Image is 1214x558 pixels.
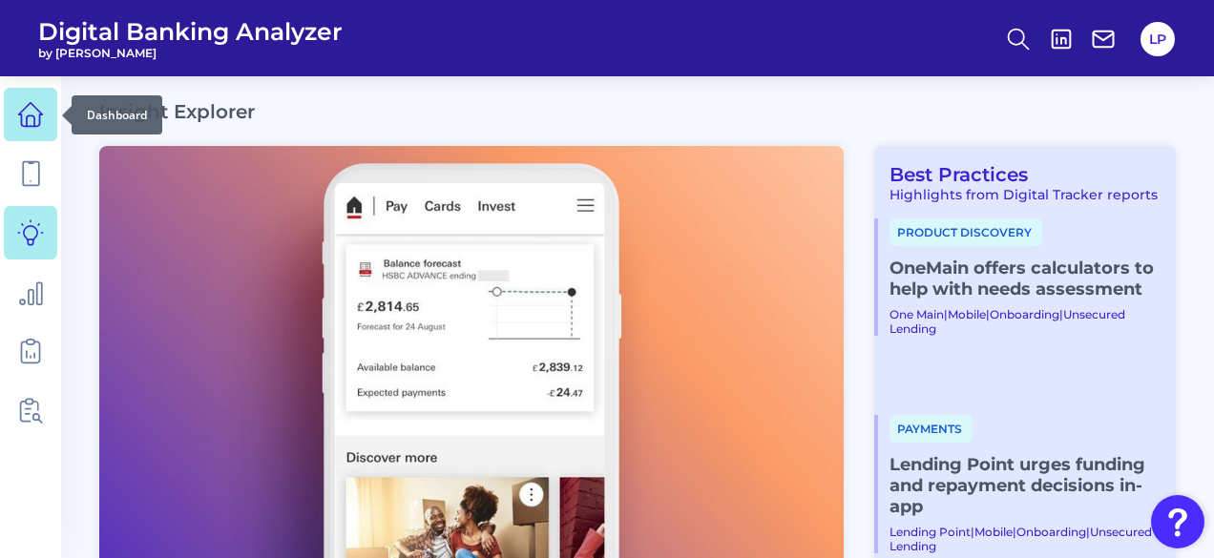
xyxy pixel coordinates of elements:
[971,525,974,539] span: |
[890,307,1125,336] a: Unsecured Lending
[72,95,162,134] div: Dashboard
[986,307,990,321] span: |
[890,454,1161,517] a: Lending Point urges funding and repayment decisions in-app
[890,420,973,437] a: Payments
[1013,525,1016,539] span: |
[99,100,255,123] h2: Insight Explorer
[874,186,1161,203] div: Highlights from Digital Tracker reports
[1086,525,1090,539] span: |
[974,525,1013,539] a: Mobile
[1141,22,1175,56] button: LP
[990,307,1059,321] a: Onboarding
[890,218,1042,246] span: Product discovery
[890,415,973,443] span: Payments
[890,525,971,539] a: Lending Point
[944,307,948,321] span: |
[890,258,1161,300] a: OneMain offers calculators to help with needs assessment
[890,307,944,321] a: One Main
[890,223,1042,240] a: Product discovery
[1151,495,1204,548] button: Open Resource Center
[874,163,1028,186] a: Best Practices
[1016,525,1086,539] a: Onboarding
[38,46,343,60] span: by [PERSON_NAME]
[38,17,343,46] span: Digital Banking Analyzer
[1059,307,1063,321] span: |
[890,525,1152,553] a: Unsecured Lending
[948,307,986,321] a: Mobile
